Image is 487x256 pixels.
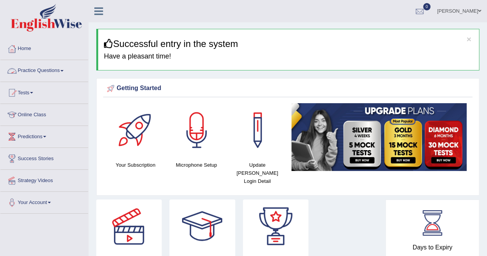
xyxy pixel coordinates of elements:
[109,161,162,169] h4: Your Subscription
[0,82,88,101] a: Tests
[0,170,88,189] a: Strategy Videos
[423,3,431,10] span: 0
[170,161,223,169] h4: Microphone Setup
[0,104,88,123] a: Online Class
[467,35,471,43] button: ×
[105,83,470,94] div: Getting Started
[394,244,470,251] h4: Days to Expiry
[291,103,467,171] img: small5.jpg
[0,192,88,211] a: Your Account
[0,60,88,79] a: Practice Questions
[0,38,88,57] a: Home
[0,148,88,167] a: Success Stories
[104,53,473,60] h4: Have a pleasant time!
[0,126,88,145] a: Predictions
[231,161,284,185] h4: Update [PERSON_NAME] Login Detail
[104,39,473,49] h3: Successful entry in the system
